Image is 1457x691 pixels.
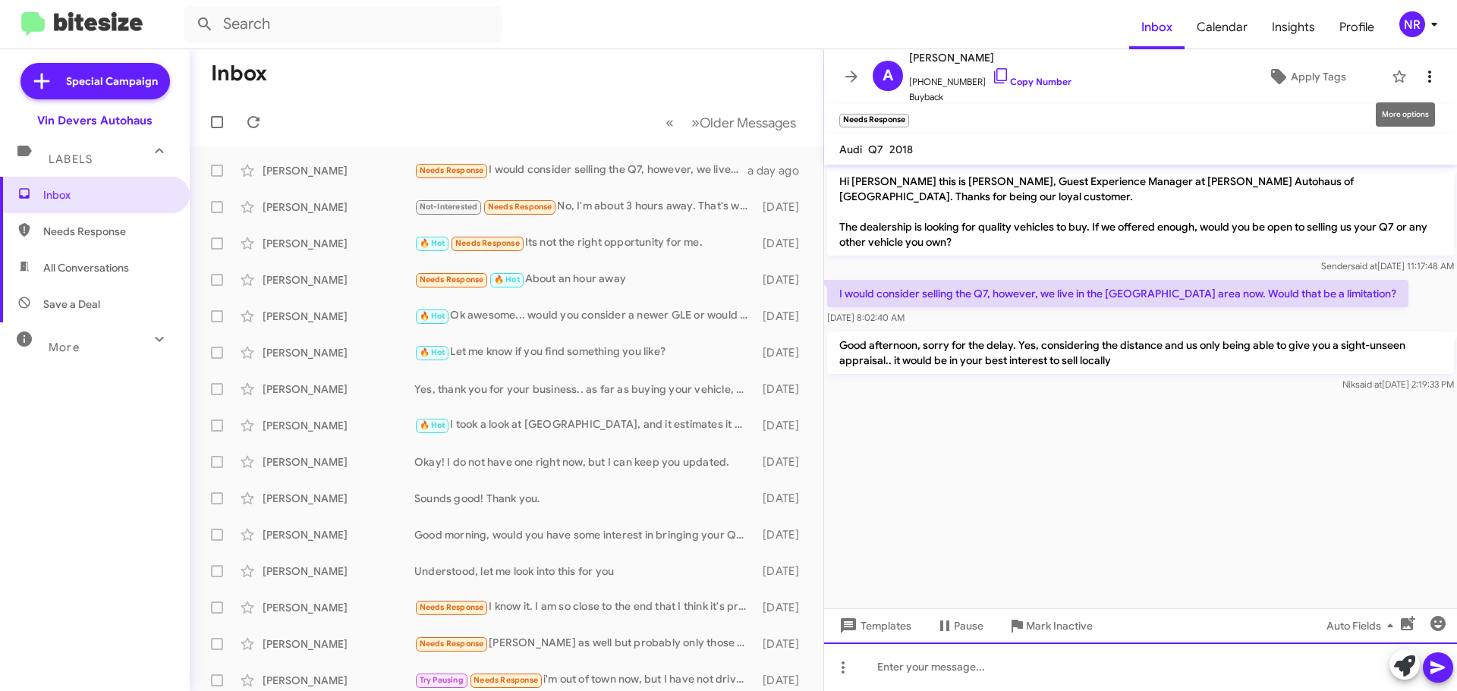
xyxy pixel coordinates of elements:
[824,612,924,639] button: Templates
[263,454,414,470] div: [PERSON_NAME]
[755,454,811,470] div: [DATE]
[1129,5,1185,49] a: Inbox
[924,612,996,639] button: Pause
[263,673,414,688] div: [PERSON_NAME]
[666,113,674,132] span: «
[1260,5,1327,49] span: Insights
[43,297,100,312] span: Save a Deal
[263,236,414,251] div: [PERSON_NAME]
[827,331,1454,374] p: Good afternoon, sorry for the delay. Yes, considering the distance and us only being able to give...
[755,236,811,251] div: [DATE]
[1026,612,1093,639] span: Mark Inactive
[420,238,445,248] span: 🔥 Hot
[420,420,445,430] span: 🔥 Hot
[839,114,909,127] small: Needs Response
[909,67,1072,90] span: [PHONE_NUMBER]
[488,202,552,212] span: Needs Response
[954,612,983,639] span: Pause
[49,341,80,354] span: More
[883,64,893,88] span: A
[263,345,414,360] div: [PERSON_NAME]
[43,260,129,275] span: All Conversations
[420,311,445,321] span: 🔥 Hot
[909,49,1072,67] span: [PERSON_NAME]
[263,272,414,287] div: [PERSON_NAME]
[263,309,414,324] div: [PERSON_NAME]
[414,635,755,652] div: [PERSON_NAME] as well but probably only those two. The reliability in anything else for me is que...
[414,307,755,325] div: Ok awesome... would you consider a newer GLE or would you want to me to send you some options of ...
[263,636,414,652] div: [PERSON_NAME]
[682,107,805,138] button: Next
[37,113,153,128] div: Vin Devers Autohaus
[455,238,520,248] span: Needs Response
[263,600,414,615] div: [PERSON_NAME]
[755,345,811,360] div: [DATE]
[755,382,811,397] div: [DATE]
[657,107,805,138] nav: Page navigation example
[909,90,1072,105] span: Buyback
[263,527,414,542] div: [PERSON_NAME]
[420,675,464,685] span: Try Pausing
[414,271,755,288] div: About an hour away
[420,639,484,649] span: Needs Response
[1355,378,1382,390] span: said at
[66,74,158,89] span: Special Campaign
[49,152,93,166] span: Labels
[414,527,755,542] div: Good morning, would you have some interest in bringing your Q3 to the dealership either [DATE] or...
[263,199,414,215] div: [PERSON_NAME]
[1342,378,1454,390] span: Nik [DATE] 2:19:33 PM
[868,143,883,156] span: Q7
[263,491,414,506] div: [PERSON_NAME]
[755,199,811,215] div: [DATE]
[263,564,414,579] div: [PERSON_NAME]
[827,312,905,323] span: [DATE] 8:02:40 AM
[414,382,755,397] div: Yes, thank you for your business.. as far as buying your vehicle, we would definitely need to see...
[755,564,811,579] div: [DATE]
[1291,63,1346,90] span: Apply Tags
[263,163,414,178] div: [PERSON_NAME]
[656,107,683,138] button: Previous
[1376,102,1435,127] div: More options
[414,198,755,215] div: No, I'm about 3 hours away. That's why I asked for an estimate
[1327,5,1386,49] a: Profile
[996,612,1105,639] button: Mark Inactive
[827,168,1454,256] p: Hi [PERSON_NAME] this is [PERSON_NAME], Guest Experience Manager at [PERSON_NAME] Autohaus of [GE...
[420,275,484,284] span: Needs Response
[420,165,484,175] span: Needs Response
[1185,5,1260,49] a: Calendar
[755,636,811,652] div: [DATE]
[755,673,811,688] div: [DATE]
[755,527,811,542] div: [DATE]
[420,202,478,212] span: Not-Interested
[1351,260,1377,272] span: said at
[263,382,414,397] div: [PERSON_NAME]
[414,598,755,616] div: I know it. I am so close to the end that I think it's probably best to stay put. I work from home...
[43,224,172,239] span: Needs Response
[43,187,172,203] span: Inbox
[755,600,811,615] div: [DATE]
[474,675,538,685] span: Needs Response
[691,113,700,132] span: »
[1326,612,1399,639] span: Auto Fields
[755,272,811,287] div: [DATE]
[747,163,811,178] div: a day ago
[889,143,913,156] span: 2018
[414,344,755,361] div: Let me know if you find something you like?
[836,612,911,639] span: Templates
[420,347,445,357] span: 🔥 Hot
[755,418,811,433] div: [DATE]
[414,491,755,506] div: Sounds good! Thank you.
[414,454,755,470] div: Okay! I do not have one right now, but I can keep you updated.
[420,602,484,612] span: Needs Response
[1386,11,1440,37] button: NR
[1399,11,1425,37] div: NR
[414,671,755,689] div: i'm out of town now, but I have not driven that vehicle since the estimate so whatever it was at ...
[184,6,502,42] input: Search
[494,275,520,284] span: 🔥 Hot
[263,418,414,433] div: [PERSON_NAME]
[211,61,267,86] h1: Inbox
[20,63,170,99] a: Special Campaign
